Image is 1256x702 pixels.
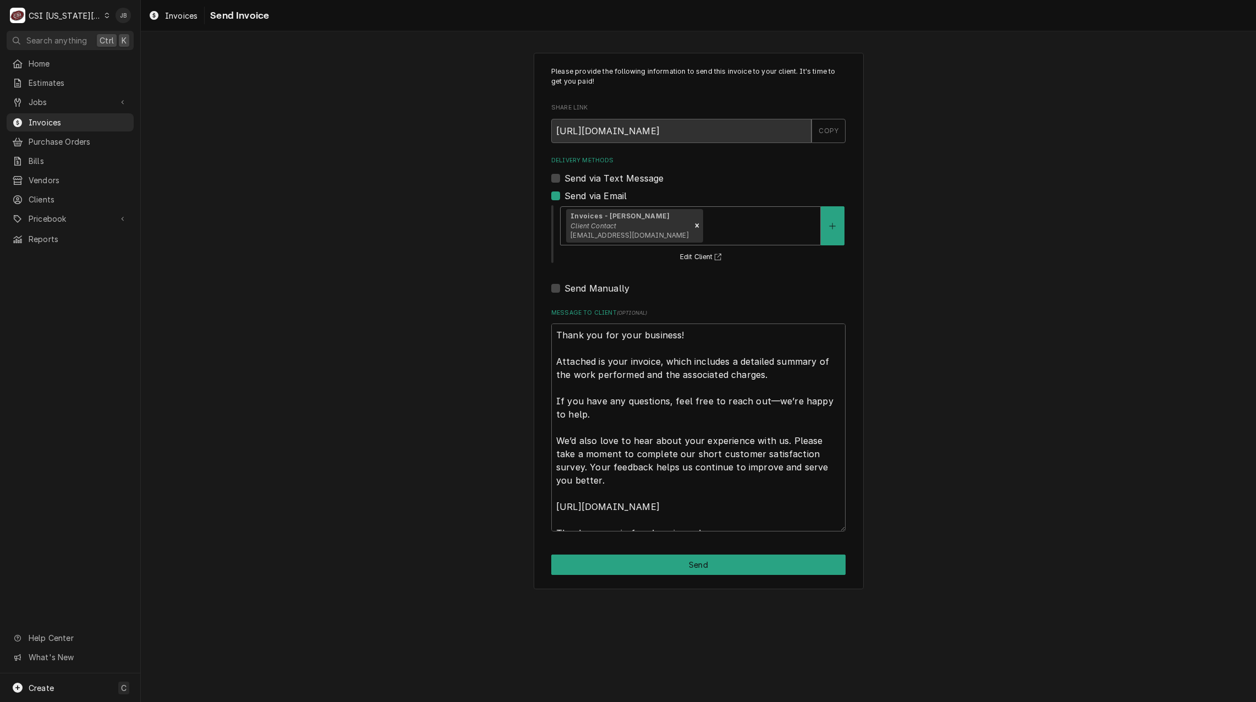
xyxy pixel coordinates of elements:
[7,210,134,228] a: Go to Pricebook
[551,103,846,112] label: Share Link
[29,58,128,69] span: Home
[564,189,627,202] label: Send via Email
[551,323,846,531] textarea: Thank you for your business! Attached is your invoice, which includes a detailed summary of the w...
[7,113,134,131] a: Invoices
[29,136,128,147] span: Purchase Orders
[534,53,864,589] div: Invoice Send
[7,93,134,111] a: Go to Jobs
[551,555,846,575] div: Button Group Row
[678,250,726,264] button: Edit Client
[29,632,127,644] span: Help Center
[29,155,128,167] span: Bills
[122,35,127,46] span: K
[7,629,134,647] a: Go to Help Center
[551,309,846,531] div: Message to Client
[121,682,127,694] span: C
[571,212,670,220] strong: Invoices - [PERSON_NAME]
[26,35,87,46] span: Search anything
[571,231,688,239] span: [EMAIL_ADDRESS][DOMAIN_NAME]
[7,152,134,170] a: Bills
[207,8,269,23] span: Send Invoice
[29,194,128,205] span: Clients
[116,8,131,23] div: Joshua Bennett's Avatar
[29,233,128,245] span: Reports
[29,683,54,693] span: Create
[551,156,846,295] div: Delivery Methods
[29,651,127,663] span: What's New
[564,172,663,185] label: Send via Text Message
[116,8,131,23] div: JB
[571,222,616,230] em: Client Contact
[551,156,846,165] label: Delivery Methods
[144,7,202,25] a: Invoices
[10,8,25,23] div: CSI Kansas City's Avatar
[551,309,846,317] label: Message to Client
[551,555,846,575] div: Button Group
[7,133,134,151] a: Purchase Orders
[821,206,844,245] button: Create New Contact
[691,209,703,243] div: Remove [object Object]
[7,31,134,50] button: Search anythingCtrlK
[564,282,629,295] label: Send Manually
[29,117,128,128] span: Invoices
[29,174,128,186] span: Vendors
[7,648,134,666] a: Go to What's New
[100,35,114,46] span: Ctrl
[551,103,846,142] div: Share Link
[7,54,134,73] a: Home
[551,67,846,531] div: Invoice Send Form
[551,555,846,575] button: Send
[7,74,134,92] a: Estimates
[7,230,134,248] a: Reports
[165,10,198,21] span: Invoices
[811,119,846,143] button: COPY
[7,190,134,209] a: Clients
[829,222,836,230] svg: Create New Contact
[7,171,134,189] a: Vendors
[29,77,128,89] span: Estimates
[29,96,112,108] span: Jobs
[29,213,112,224] span: Pricebook
[551,67,846,87] p: Please provide the following information to send this invoice to your client. It's time to get yo...
[29,10,101,21] div: CSI [US_STATE][GEOGRAPHIC_DATA]
[10,8,25,23] div: C
[617,310,648,316] span: ( optional )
